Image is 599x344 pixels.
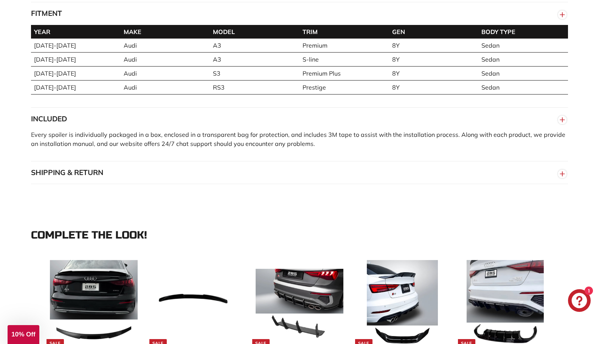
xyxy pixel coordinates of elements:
[31,39,121,53] td: [DATE]-[DATE]
[8,325,39,344] div: 10% Off
[31,80,121,94] td: [DATE]-[DATE]
[31,108,568,130] button: INCLUDED
[31,161,568,184] button: SHIPPING & RETURN
[299,39,389,53] td: Premium
[31,131,565,147] span: Every spoiler is individually packaged in a box, enclosed in a transparent bag for protection, an...
[31,2,568,25] button: FITMENT
[11,331,35,338] span: 10% Off
[121,52,210,66] td: Audi
[389,25,479,39] th: GEN
[31,229,568,241] div: Complete the look!
[299,52,389,66] td: S-line
[121,80,210,94] td: Audi
[210,52,299,66] td: A3
[31,52,121,66] td: [DATE]-[DATE]
[566,289,593,314] inbox-online-store-chat: Shopify online store chat
[31,66,121,80] td: [DATE]-[DATE]
[121,66,210,80] td: Audi
[389,80,479,94] td: 8Y
[478,80,568,94] td: Sedan
[210,66,299,80] td: S3
[210,39,299,53] td: A3
[31,25,121,39] th: YEAR
[389,39,479,53] td: 8Y
[478,25,568,39] th: BODY TYPE
[299,66,389,80] td: Premium Plus
[210,25,299,39] th: MODEL
[121,25,210,39] th: MAKE
[478,52,568,66] td: Sedan
[210,80,299,94] td: RS3
[121,39,210,53] td: Audi
[389,52,479,66] td: 8Y
[389,66,479,80] td: 8Y
[478,39,568,53] td: Sedan
[299,80,389,94] td: Prestige
[299,25,389,39] th: TRIM
[478,66,568,80] td: Sedan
